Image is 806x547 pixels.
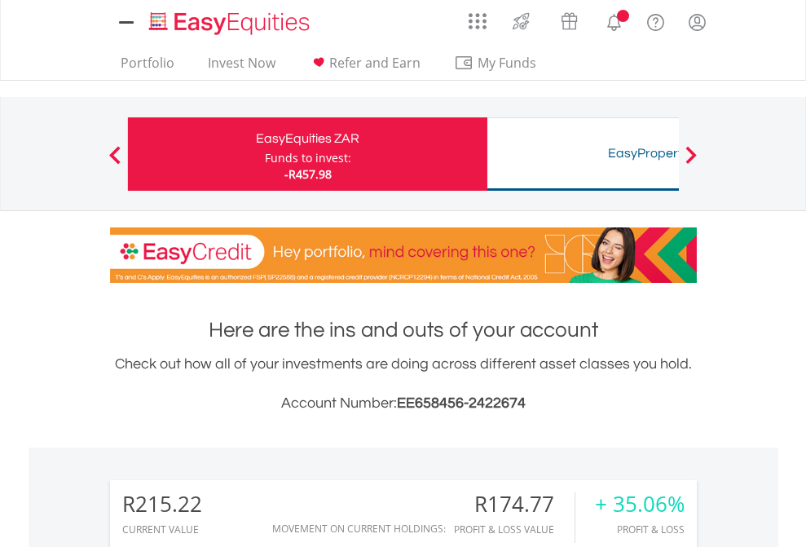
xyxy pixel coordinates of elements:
img: thrive-v2.svg [508,8,535,34]
div: R215.22 [122,492,202,516]
a: Refer and Earn [302,55,427,80]
div: CURRENT VALUE [122,524,202,535]
h3: Account Number: [110,392,697,415]
a: Invest Now [201,55,282,80]
button: Previous [99,154,131,170]
span: EE658456-2422674 [397,395,526,411]
div: R174.77 [454,492,575,516]
div: Funds to invest: [265,150,351,166]
a: Notifications [593,4,635,37]
a: My Profile [676,4,718,40]
a: Portfolio [114,55,181,80]
img: EasyEquities_Logo.png [146,10,316,37]
h1: Here are the ins and outs of your account [110,315,697,345]
div: + 35.06% [595,492,685,516]
div: Profit & Loss Value [454,524,575,535]
a: Home page [143,4,316,37]
a: Vouchers [545,4,593,34]
a: AppsGrid [458,4,497,30]
img: EasyCredit Promotion Banner [110,227,697,283]
span: Refer and Earn [329,54,421,72]
div: Check out how all of your investments are doing across different asset classes you hold. [110,353,697,415]
a: FAQ's and Support [635,4,676,37]
img: vouchers-v2.svg [556,8,583,34]
div: EasyEquities ZAR [138,127,478,150]
div: Movement on Current Holdings: [272,523,446,534]
button: Next [675,154,707,170]
span: -R457.98 [284,166,332,182]
span: My Funds [454,52,561,73]
img: grid-menu-icon.svg [469,12,487,30]
div: Profit & Loss [595,524,685,535]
